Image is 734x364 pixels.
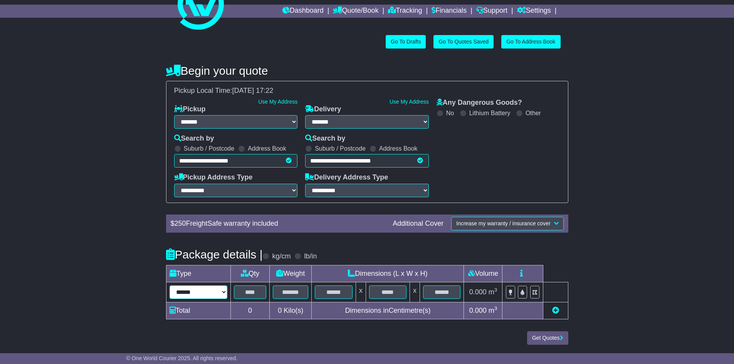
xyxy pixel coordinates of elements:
[312,302,464,319] td: Dimensions in Centimetre(s)
[166,265,230,282] td: Type
[174,134,214,143] label: Search by
[166,302,230,319] td: Total
[175,220,186,227] span: 250
[305,173,388,182] label: Delivery Address Type
[469,109,511,117] label: Lithium Battery
[451,217,563,230] button: Increase my warranty / insurance cover
[456,220,550,226] span: Increase my warranty / insurance cover
[552,307,559,314] a: Add new item
[126,355,238,361] span: © One World Courier 2025. All rights reserved.
[494,287,497,293] sup: 3
[305,134,345,143] label: Search by
[469,288,487,296] span: 0.000
[390,99,429,105] a: Use My Address
[388,5,422,18] a: Tracking
[379,145,418,152] label: Address Book
[489,288,497,296] span: m
[356,282,366,302] td: x
[517,5,551,18] a: Settings
[248,145,286,152] label: Address Book
[526,109,541,117] label: Other
[270,265,312,282] td: Weight
[333,5,378,18] a: Quote/Book
[476,5,507,18] a: Support
[432,5,467,18] a: Financials
[184,145,235,152] label: Suburb / Postcode
[437,99,522,107] label: Any Dangerous Goods?
[166,248,263,261] h4: Package details |
[258,99,297,105] a: Use My Address
[469,307,487,314] span: 0.000
[386,35,426,49] a: Go To Drafts
[304,252,317,261] label: lb/in
[272,252,291,261] label: kg/cm
[174,105,206,114] label: Pickup
[167,220,389,228] div: $ FreightSafe warranty included
[270,302,312,319] td: Kilo(s)
[464,265,502,282] td: Volume
[501,35,560,49] a: Go To Address Book
[232,87,274,94] span: [DATE] 17:22
[230,265,270,282] td: Qty
[446,109,454,117] label: No
[433,35,494,49] a: Go To Quotes Saved
[315,145,366,152] label: Suburb / Postcode
[230,302,270,319] td: 0
[410,282,420,302] td: x
[278,307,282,314] span: 0
[166,64,568,77] h4: Begin your quote
[494,305,497,311] sup: 3
[305,105,341,114] label: Delivery
[282,5,324,18] a: Dashboard
[174,173,253,182] label: Pickup Address Type
[527,331,568,345] button: Get Quotes
[489,307,497,314] span: m
[312,265,464,282] td: Dimensions (L x W x H)
[389,220,447,228] div: Additional Cover
[170,87,564,95] div: Pickup Local Time:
